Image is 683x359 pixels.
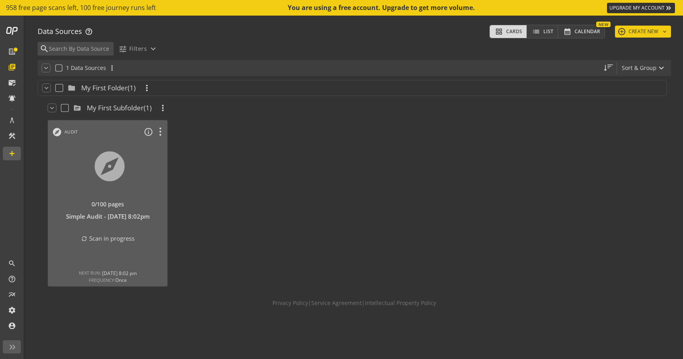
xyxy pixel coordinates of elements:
[288,3,476,12] div: You are using a free account. Upgrade to get more volume.
[8,150,16,158] mat-icon: add
[607,3,675,13] a: UPGRADE MY ACCOUNT
[362,299,365,307] span: |
[8,48,16,56] mat-icon: list_alt
[148,44,158,54] mat-icon: expand_more
[575,26,600,37] span: Calendar
[144,127,153,137] mat-icon: info_outline
[8,63,16,71] mat-icon: library_books
[89,234,134,242] span: Scan in progress
[8,322,16,330] mat-icon: account_circle
[8,275,16,283] mat-icon: help_outline
[617,60,671,76] button: Sort & Group
[8,306,16,314] mat-icon: settings
[6,3,156,12] span: 958 free page scans left, 100 free journey runs left
[129,42,147,56] span: Filters
[531,28,541,36] mat-icon: list
[40,44,48,54] mat-icon: search
[102,270,137,277] span: [DATE] 8:02 pm
[142,83,152,93] mat-icon: more_vert
[115,277,127,283] span: Once
[144,103,152,113] span: (1)
[66,64,106,72] span: 1 Data Sources
[8,259,16,267] mat-icon: search
[79,270,137,277] div: NEXT RUN:
[115,42,161,56] button: Filters
[272,299,308,307] a: Privacy Policy
[665,4,673,12] mat-icon: keyboard_double_arrow_right
[79,277,137,283] div: FREQUENCY:
[85,28,92,36] mat-icon: help_outline
[596,22,611,27] div: New
[8,291,16,299] mat-icon: multiline_chart
[8,132,16,140] mat-icon: construction
[494,28,504,36] mat-icon: grid_view
[48,44,112,53] input: Search By Data Source
[506,26,522,37] span: Cards
[601,64,609,72] mat-icon: straight
[308,299,311,307] span: |
[87,103,144,113] span: My First Subfolder
[365,299,436,307] a: Intellectual Property Policy
[42,64,50,72] mat-icon: expand_more
[68,83,77,93] mat-icon: folder
[661,28,668,35] mat-icon: keyboard_arrow_down
[615,26,671,38] button: CREATE NEW
[8,79,16,87] mat-icon: mark_email_read
[8,116,16,124] mat-icon: architecture
[158,103,168,113] mat-icon: more_vert
[81,83,128,93] span: My First Folder
[657,63,666,73] mat-icon: expand_more
[118,45,127,53] mat-icon: tune
[52,212,163,221] div: Simple Audit - [DATE] 8:02pm
[607,63,614,70] mat-icon: sort
[42,84,50,92] mat-icon: keyboard_arrow_down
[52,127,62,137] mat-icon: explore
[543,26,553,37] span: List
[563,28,572,36] mat-icon: calendar_month
[618,28,625,35] mat-icon: add
[48,104,56,112] mat-icon: keyboard_arrow_down
[108,64,116,72] mat-icon: more_vert
[64,129,78,135] div: Audit
[8,94,16,102] mat-icon: notifications_active
[128,83,136,93] span: (1)
[38,26,92,37] div: Data Sources
[73,103,83,113] mat-icon: source
[311,299,362,307] a: Service Agreement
